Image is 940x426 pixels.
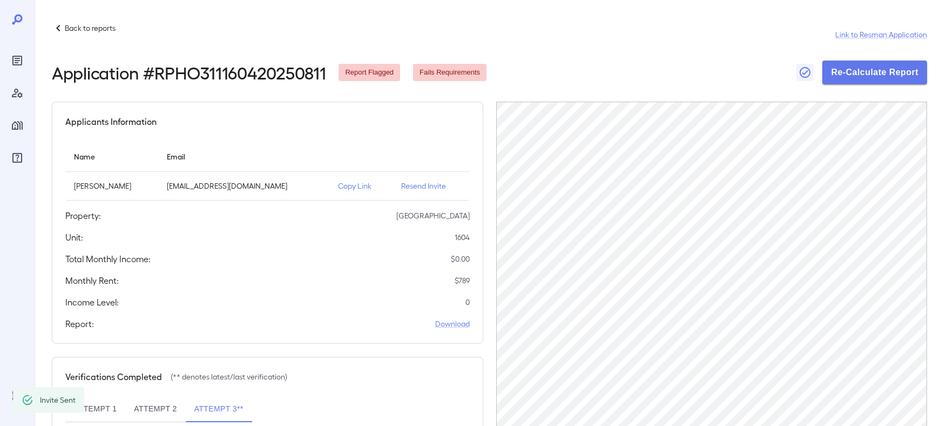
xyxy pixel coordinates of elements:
[822,61,927,84] button: Re-Calculate Report
[339,68,400,78] span: Report Flagged
[435,318,470,329] a: Download
[338,181,384,191] p: Copy Link
[65,396,125,422] button: Attempt 1
[9,84,26,102] div: Manage Users
[65,23,116,34] p: Back to reports
[9,117,26,134] div: Manage Properties
[796,64,814,81] button: Close Report
[401,181,461,191] p: Resend Invite
[65,209,101,222] h5: Property:
[65,274,119,287] h5: Monthly Rent:
[9,149,26,167] div: FAQ
[74,181,150,191] p: [PERSON_NAME]
[65,141,470,201] table: simple table
[65,231,83,244] h5: Unit:
[65,115,157,128] h5: Applicants Information
[465,297,470,308] p: 0
[125,396,185,422] button: Attempt 2
[65,141,158,172] th: Name
[396,210,470,221] p: [GEOGRAPHIC_DATA]
[158,141,329,172] th: Email
[65,252,151,265] h5: Total Monthly Income:
[186,396,252,422] button: Attempt 3**
[65,370,162,383] h5: Verifications Completed
[413,68,486,78] span: Fails Requirements
[40,390,76,410] div: Invite Sent
[455,232,470,243] p: 1604
[451,254,470,264] p: $ 0.00
[9,52,26,69] div: Reports
[9,387,26,404] div: Log Out
[65,317,94,330] h5: Report:
[52,63,326,82] h2: Application # RPHO311160420250811
[171,371,287,382] p: (** denotes latest/last verification)
[835,29,927,40] a: Link to Resman Application
[167,181,321,191] p: [EMAIL_ADDRESS][DOMAIN_NAME]
[455,275,470,286] p: $ 789
[65,296,119,309] h5: Income Level:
